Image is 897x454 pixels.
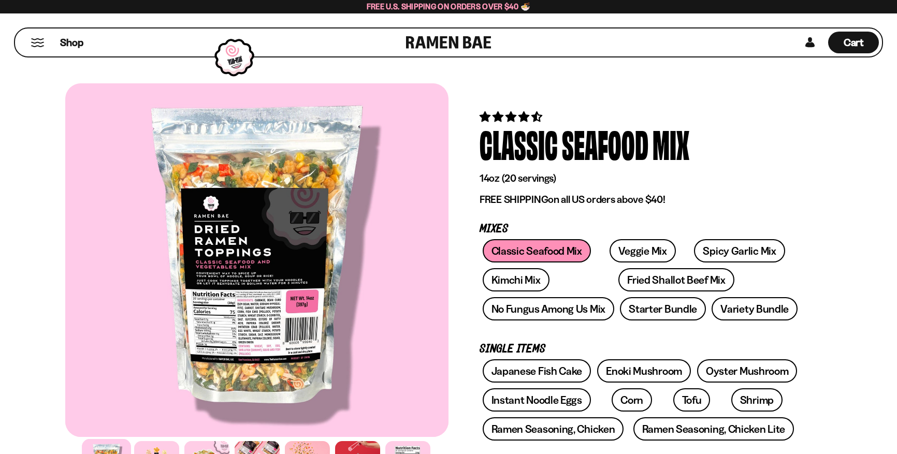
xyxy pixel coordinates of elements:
p: 14oz (20 servings) [480,172,801,185]
strong: FREE SHIPPING [480,193,548,206]
a: Ramen Seasoning, Chicken Lite [633,417,794,441]
p: on all US orders above $40! [480,193,801,206]
div: Classic [480,124,558,163]
a: Kimchi Mix [483,268,549,291]
div: Seafood [562,124,648,163]
a: Starter Bundle [620,297,706,320]
a: Spicy Garlic Mix [694,239,785,262]
p: Mixes [480,224,801,234]
div: Cart [828,28,879,56]
a: Corn [612,388,652,412]
span: 4.68 stars [480,110,544,123]
span: Shop [60,36,83,50]
a: No Fungus Among Us Mix [483,297,614,320]
a: Veggie Mix [610,239,676,262]
div: Mix [653,124,689,163]
a: Shrimp [731,388,783,412]
span: Free U.S. Shipping on Orders over $40 🍜 [367,2,531,11]
a: Fried Shallot Beef Mix [618,268,734,291]
a: Variety Bundle [712,297,798,320]
a: Shop [60,32,83,53]
a: Enoki Mushroom [597,359,691,383]
a: Japanese Fish Cake [483,359,591,383]
button: Mobile Menu Trigger [31,38,45,47]
a: Oyster Mushroom [697,359,798,383]
p: Single Items [480,344,801,354]
span: Cart [844,36,864,49]
a: Ramen Seasoning, Chicken [483,417,624,441]
a: Tofu [673,388,711,412]
a: Instant Noodle Eggs [483,388,591,412]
